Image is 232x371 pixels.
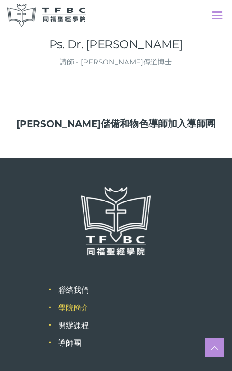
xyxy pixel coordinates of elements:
a: Ps. Dr. [PERSON_NAME] [11,37,221,52]
strong: [PERSON_NAME]儲備和物色導師加入導師圑 [17,118,216,129]
a: 開辦課程 [58,321,89,330]
a: 導師團 [58,339,81,348]
a: 聯絡我們 [58,286,89,295]
a: Scroll to top [205,338,224,357]
img: TFBC [7,4,86,27]
a: 學院簡介 [58,303,89,312]
div: 講師 - [PERSON_NAME]傳道博士 [11,56,221,68]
